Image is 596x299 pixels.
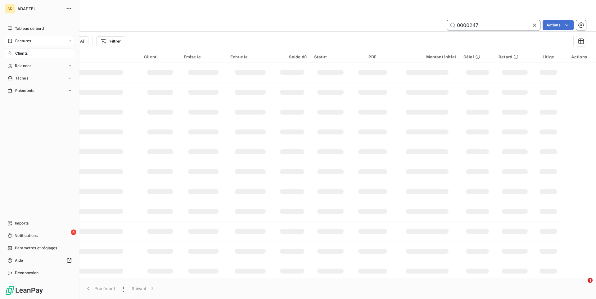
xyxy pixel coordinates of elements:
input: Rechercher [447,20,540,30]
div: Délai [463,54,491,59]
div: Échue le [230,54,270,59]
span: 1 [588,278,593,283]
span: Tâches [15,75,28,81]
span: Factures [15,38,31,44]
span: Paramètres et réglages [15,245,57,251]
div: Client [144,54,176,59]
button: Suivant [128,282,159,295]
button: Actions [543,20,574,30]
span: Aide [15,258,23,263]
span: Tableau de bord [15,26,44,31]
div: Actions [566,54,592,59]
span: 1 [123,285,124,292]
span: Paiements [15,88,34,93]
span: Clients [15,51,28,56]
button: Filtrer [96,36,125,46]
span: Déconnexion [15,270,39,276]
img: Logo LeanPay [5,285,43,295]
button: 1 [119,282,128,295]
div: Statut [314,54,347,59]
span: Relances [15,63,31,69]
span: ADAPTEL [17,6,62,11]
div: Retard [499,54,531,59]
div: PDF [354,54,391,59]
span: Imports [15,220,29,226]
div: Litige [538,54,558,59]
div: Solde dû [278,54,307,59]
a: Aide [5,256,74,265]
span: 4 [71,229,76,235]
button: Précédent [81,282,119,295]
div: Émise le [184,54,223,59]
span: Notifications [15,233,38,238]
iframe: Intercom live chat [575,278,590,293]
div: AD [5,4,15,14]
div: Montant initial [398,54,456,59]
